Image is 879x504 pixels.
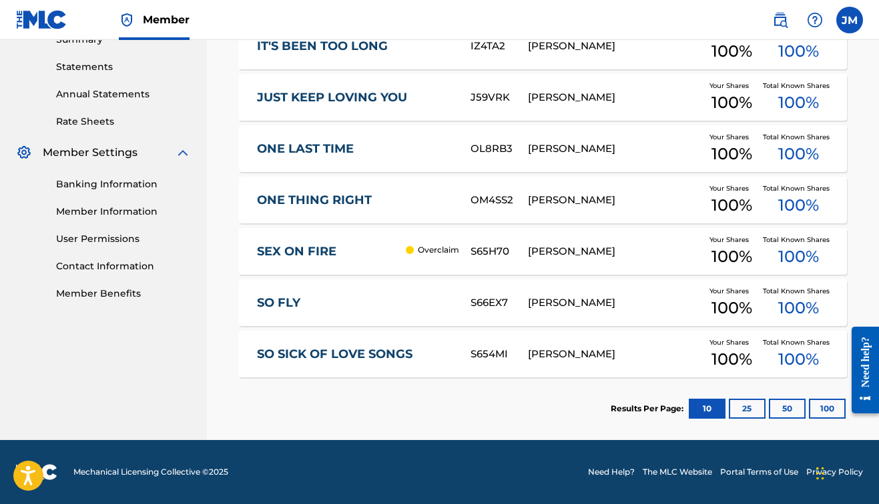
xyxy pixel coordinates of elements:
[588,466,635,478] a: Need Help?
[56,287,191,301] a: Member Benefits
[763,183,835,193] span: Total Known Shares
[729,399,766,419] button: 25
[778,296,819,320] span: 100 %
[257,347,452,362] a: SO SICK OF LOVE SONGS
[778,193,819,217] span: 100 %
[257,295,452,311] a: SO FLY
[56,232,191,246] a: User Permissions
[471,39,529,54] div: IZ4TA2
[709,81,754,91] span: Your Shares
[56,60,191,74] a: Statements
[143,12,190,27] span: Member
[711,91,752,115] span: 100 %
[175,145,191,161] img: expand
[809,399,846,419] button: 100
[257,90,452,105] a: JUST KEEP LOVING YOU
[711,193,752,217] span: 100 %
[778,347,819,371] span: 100 %
[763,337,835,347] span: Total Known Shares
[43,145,137,161] span: Member Settings
[836,7,863,33] div: User Menu
[418,244,459,256] p: Overclaim
[778,39,819,63] span: 100 %
[763,132,835,142] span: Total Known Shares
[643,466,712,478] a: The MLC Website
[257,141,452,157] a: ONE LAST TIME
[711,245,752,269] span: 100 %
[806,466,863,478] a: Privacy Policy
[763,81,835,91] span: Total Known Shares
[56,259,191,273] a: Contact Information
[778,91,819,115] span: 100 %
[769,399,806,419] button: 50
[16,145,32,161] img: Member Settings
[763,286,835,296] span: Total Known Shares
[816,453,824,493] div: Drag
[711,142,752,166] span: 100 %
[842,315,879,425] iframe: Resource Center
[709,337,754,347] span: Your Shares
[257,244,398,259] a: SEX ON FIRE
[711,39,752,63] span: 100 %
[689,399,725,419] button: 10
[812,440,879,504] iframe: Chat Widget
[56,177,191,191] a: Banking Information
[711,347,752,371] span: 100 %
[56,115,191,129] a: Rate Sheets
[471,90,529,105] div: J59VRK
[772,12,788,28] img: search
[471,141,529,157] div: OL8RB3
[709,286,754,296] span: Your Shares
[763,235,835,245] span: Total Known Shares
[720,466,798,478] a: Portal Terms of Use
[528,39,701,54] div: [PERSON_NAME]
[56,205,191,219] a: Member Information
[709,183,754,193] span: Your Shares
[778,245,819,269] span: 100 %
[709,132,754,142] span: Your Shares
[471,193,529,208] div: OM4SS2
[257,39,452,54] a: IT'S BEEN TOO LONG
[528,193,701,208] div: [PERSON_NAME]
[56,87,191,101] a: Annual Statements
[528,141,701,157] div: [PERSON_NAME]
[711,296,752,320] span: 100 %
[709,235,754,245] span: Your Shares
[528,347,701,362] div: [PERSON_NAME]
[528,295,701,311] div: [PERSON_NAME]
[528,244,701,259] div: [PERSON_NAME]
[16,10,67,29] img: MLC Logo
[471,347,529,362] div: S654MI
[778,142,819,166] span: 100 %
[471,295,529,311] div: S66EX7
[767,7,794,33] a: Public Search
[257,193,452,208] a: ONE THING RIGHT
[611,403,687,415] p: Results Per Page:
[802,7,828,33] div: Help
[807,12,823,28] img: help
[528,90,701,105] div: [PERSON_NAME]
[73,466,228,478] span: Mechanical Licensing Collective © 2025
[119,12,135,28] img: Top Rightsholder
[471,244,529,259] div: S65H70
[16,464,57,480] img: logo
